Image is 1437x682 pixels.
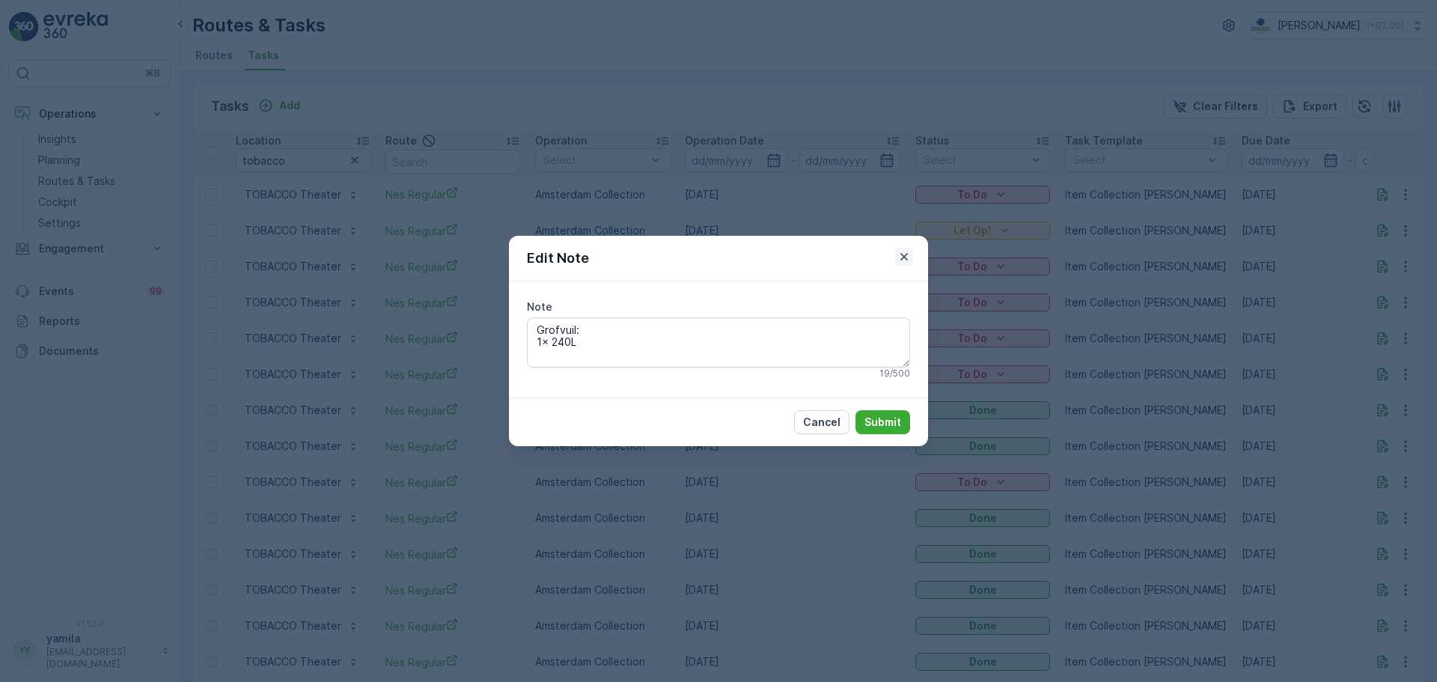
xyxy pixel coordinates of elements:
label: Note [527,300,552,313]
p: Submit [864,415,901,430]
button: Submit [855,410,910,434]
button: Cancel [794,410,849,434]
p: Cancel [803,415,840,430]
textarea: Grofvuil: 1x 240L [527,317,910,367]
p: 19 / 500 [879,368,910,380]
p: Edit Note [527,248,589,269]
